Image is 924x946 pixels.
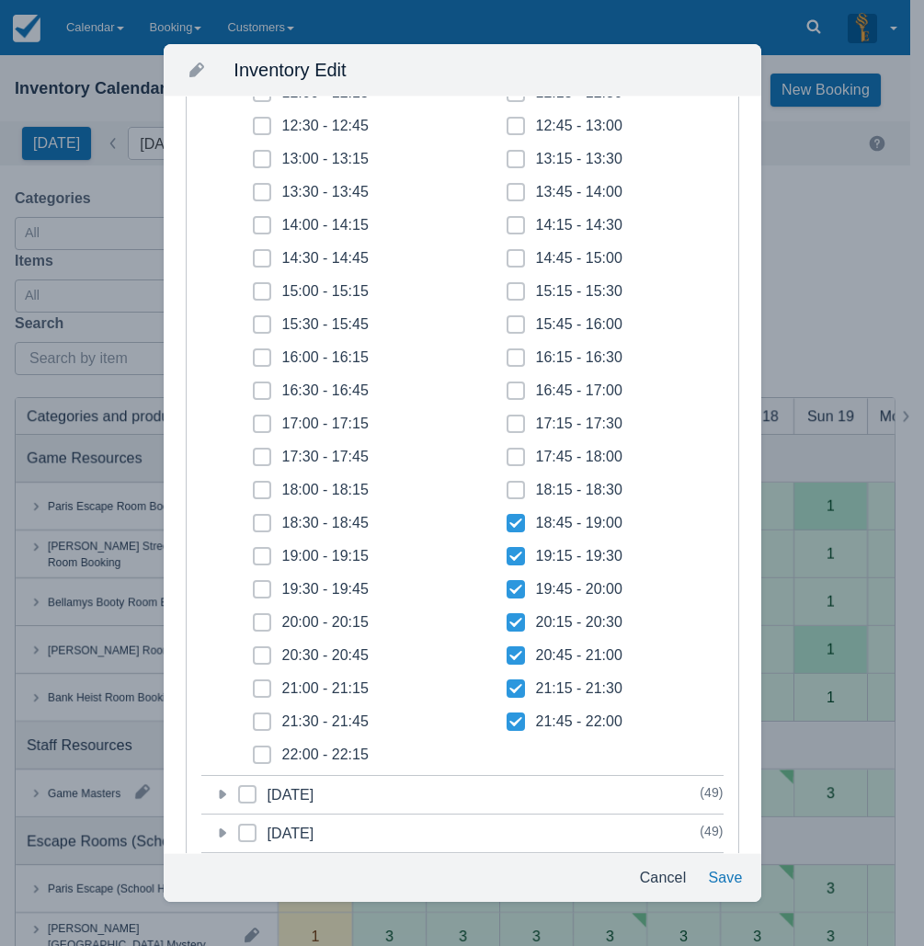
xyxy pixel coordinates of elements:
div: 22:00 - 22:15 [282,746,369,764]
div: 12:45 - 13:00 [536,117,622,135]
div: 20:00 - 20:15 [282,613,369,632]
div: 14:15 - 14:30 [536,216,622,234]
div: 18:30 - 18:45 [282,514,369,532]
div: 17:45 - 18:00 [536,448,622,466]
div: 21:30 - 21:45 [282,712,369,731]
div: 18:00 - 18:15 [282,481,369,499]
div: 19:15 - 19:30 [536,547,622,565]
div: 19:30 - 19:45 [282,580,369,598]
div: 20:15 - 20:30 [536,613,622,632]
div: 13:15 - 13:30 [536,150,622,168]
div: 16:45 - 17:00 [536,382,622,400]
div: 13:30 - 13:45 [282,183,369,201]
div: 13:45 - 14:00 [536,183,622,201]
div: 15:00 - 15:15 [282,282,369,301]
div: ( 49 ) [700,820,723,842]
div: 21:00 - 21:15 [282,679,369,698]
div: 17:00 - 17:15 [282,415,369,433]
div: 20:45 - 21:00 [536,646,622,665]
h5: [DATE] [238,776,314,814]
div: 16:30 - 16:45 [282,382,369,400]
div: 21:45 - 22:00 [536,712,622,731]
h5: [DATE] [238,815,314,852]
div: 18:15 - 18:30 [536,481,622,499]
h5: [DATE] [238,853,314,891]
div: Inventory Edit [219,60,753,80]
div: 21:15 - 21:30 [536,679,622,698]
div: ( 49 ) [700,781,723,804]
div: 16:15 - 16:30 [536,348,622,367]
div: 15:15 - 15:30 [536,282,622,301]
div: 17:15 - 17:30 [536,415,622,433]
div: 17:30 - 17:45 [282,448,369,466]
div: 14:00 - 14:15 [282,216,369,234]
div: 16:00 - 16:15 [282,348,369,367]
div: 15:30 - 15:45 [282,315,369,334]
button: Cancel [633,861,694,895]
div: 12:30 - 12:45 [282,117,369,135]
div: 13:00 - 13:15 [282,150,369,168]
div: 19:00 - 19:15 [282,547,369,565]
div: 14:30 - 14:45 [282,249,369,268]
div: 18:45 - 19:00 [536,514,622,532]
div: 14:45 - 15:00 [536,249,622,268]
div: 19:45 - 20:00 [536,580,622,598]
div: 15:45 - 16:00 [536,315,622,334]
div: 20:30 - 20:45 [282,646,369,665]
button: Save [701,861,749,895]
